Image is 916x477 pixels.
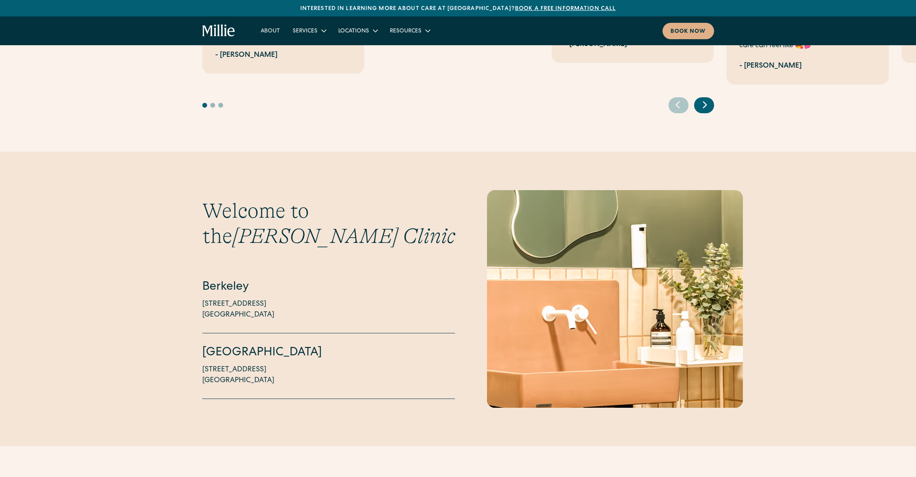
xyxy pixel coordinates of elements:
[202,198,455,249] h3: Welcome to the
[210,103,215,108] button: Go to slide 2
[202,299,274,321] a: [STREET_ADDRESS][GEOGRAPHIC_DATA]
[202,24,235,37] a: home
[487,190,743,416] img: Modern bathroom sink area with soap dispensers, greenery, and a stylish mirror, emphasizing clean...
[671,28,706,36] div: Book now
[202,365,274,386] p: [STREET_ADDRESS] [GEOGRAPHIC_DATA]
[338,27,369,36] div: Locations
[669,97,688,113] div: Previous slide
[232,224,455,248] span: [PERSON_NAME] Clinic
[286,24,332,37] div: Services
[383,24,436,37] div: Resources
[739,61,802,72] div: - [PERSON_NAME]
[694,97,714,113] div: Next slide
[254,24,286,37] a: About
[202,299,274,321] p: [STREET_ADDRESS] [GEOGRAPHIC_DATA]
[332,24,383,37] div: Locations
[202,103,207,108] button: Go to slide 1
[218,103,223,108] button: Go to slide 3
[202,279,455,296] h4: Berkeley
[293,27,317,36] div: Services
[515,6,616,12] a: Book a free information call
[487,190,743,408] div: 6 / 6
[202,365,274,386] a: [STREET_ADDRESS][GEOGRAPHIC_DATA]
[202,345,455,361] h4: [GEOGRAPHIC_DATA]
[390,27,421,36] div: Resources
[215,50,277,61] div: - [PERSON_NAME]
[663,23,714,39] a: Book now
